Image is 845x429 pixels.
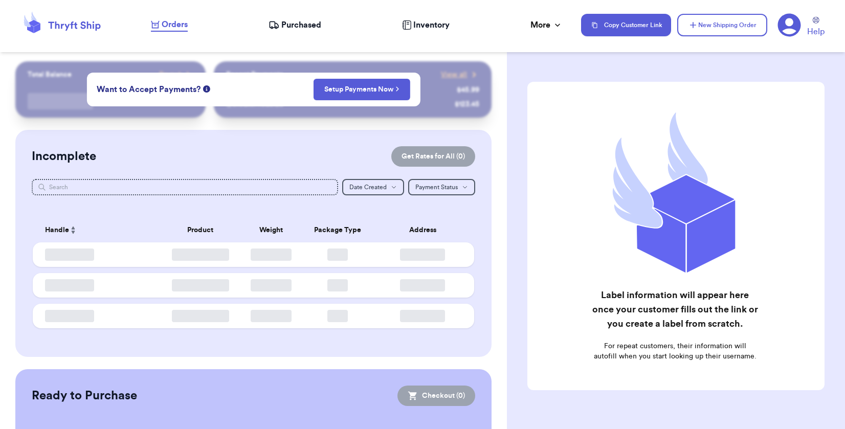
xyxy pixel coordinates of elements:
[402,19,450,31] a: Inventory
[159,70,181,80] span: Payout
[581,14,671,36] button: Copy Customer Link
[441,70,479,80] a: View all
[159,70,193,80] a: Payout
[591,288,759,331] h2: Label information will appear here once your customer fills out the link or you create a label fr...
[408,179,475,195] button: Payment Status
[441,70,467,80] span: View all
[391,146,475,167] button: Get Rates for All (0)
[342,179,404,195] button: Date Created
[32,148,96,165] h2: Incomplete
[162,18,188,31] span: Orders
[32,388,137,404] h2: Ready to Purchase
[45,225,69,236] span: Handle
[324,84,399,95] a: Setup Payments Now
[397,386,475,406] button: Checkout (0)
[226,70,283,80] p: Recent Payments
[157,218,245,242] th: Product
[32,179,339,195] input: Search
[591,341,759,362] p: For repeat customers, their information will autofill when you start looking up their username.
[413,19,450,31] span: Inventory
[377,218,474,242] th: Address
[281,19,321,31] span: Purchased
[314,79,410,100] button: Setup Payments Now
[349,184,387,190] span: Date Created
[28,70,72,80] p: Total Balance
[415,184,458,190] span: Payment Status
[457,85,479,95] div: $ 45.99
[151,18,188,32] a: Orders
[244,218,298,242] th: Weight
[269,19,321,31] a: Purchased
[69,224,77,236] button: Sort ascending
[455,99,479,109] div: $ 123.45
[807,17,825,38] a: Help
[530,19,563,31] div: More
[807,26,825,38] span: Help
[97,83,201,96] span: Want to Accept Payments?
[677,14,767,36] button: New Shipping Order
[298,218,377,242] th: Package Type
